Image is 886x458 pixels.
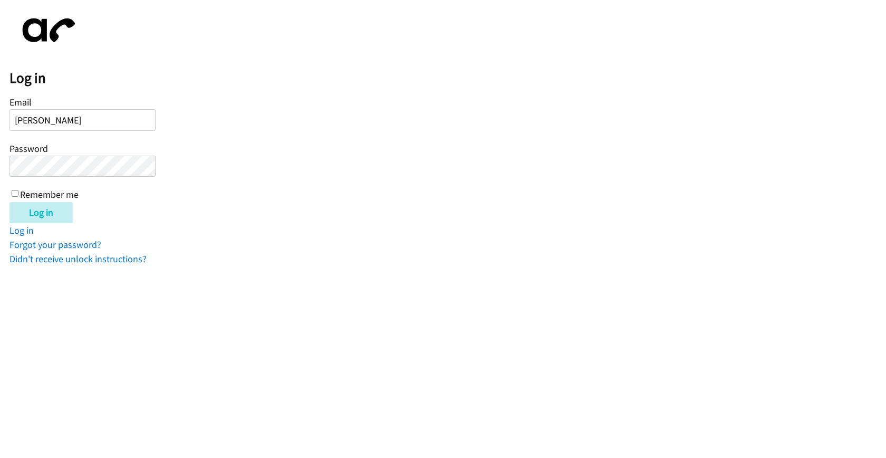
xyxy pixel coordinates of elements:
a: Forgot your password? [9,238,101,251]
a: Log in [9,224,34,236]
img: aphone-8a226864a2ddd6a5e75d1ebefc011f4aa8f32683c2d82f3fb0802fe031f96514.svg [9,9,83,51]
label: Email [9,96,32,108]
input: Log in [9,202,73,223]
label: Remember me [20,189,79,201]
a: Didn't receive unlock instructions? [9,253,147,265]
h2: Log in [9,69,886,87]
label: Password [9,142,48,155]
